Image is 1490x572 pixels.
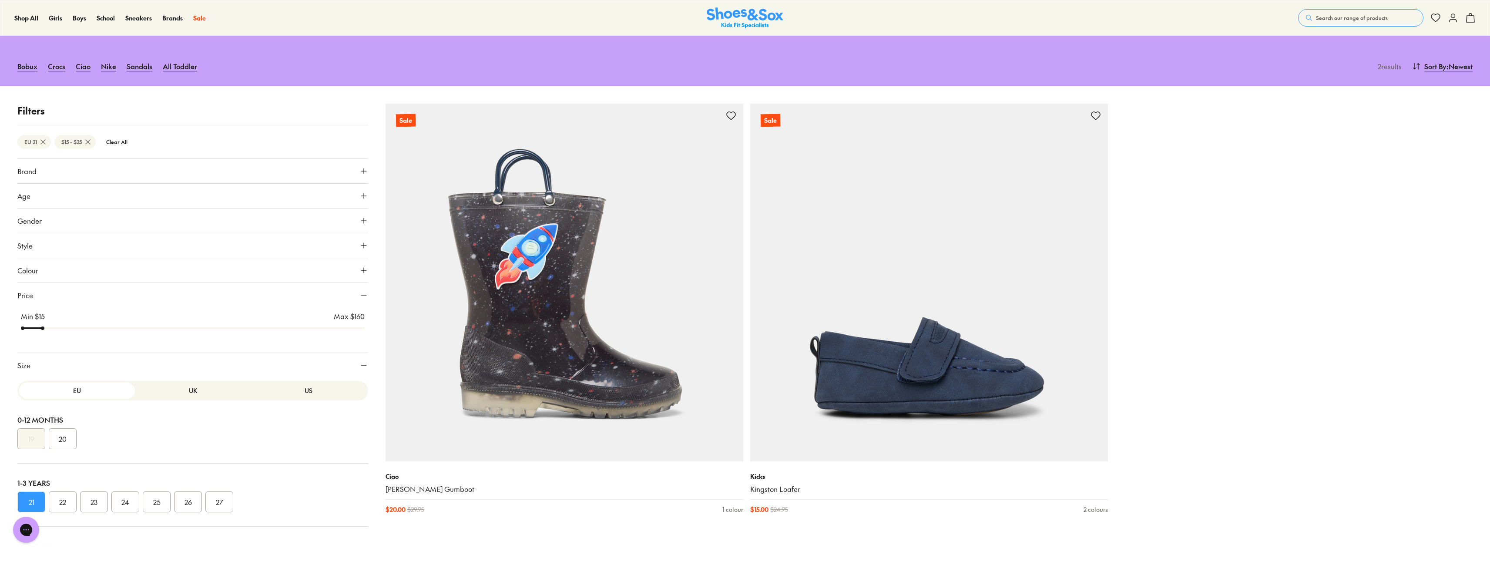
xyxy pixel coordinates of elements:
p: Sale [761,114,780,127]
a: Bobux [17,57,37,76]
p: Filters [17,104,368,118]
span: Size [17,360,30,370]
button: US [251,383,366,399]
p: Kicks [750,472,1108,481]
span: Girls [49,13,62,22]
a: Crocs [48,57,65,76]
span: Brand [17,166,37,176]
a: Kingston Loafer [750,485,1108,494]
div: 2 colours [1084,505,1108,514]
button: Price [17,283,368,307]
a: Shop All [14,13,38,23]
div: 1-3 Years [17,478,368,488]
button: Style [17,233,368,258]
button: 25 [143,491,171,512]
button: Sort By:Newest [1412,57,1473,76]
a: Sale [386,104,743,461]
span: Boys [73,13,86,22]
button: Age [17,184,368,208]
button: UK [135,383,251,399]
span: Sort By [1424,61,1446,71]
a: Boys [73,13,86,23]
a: All Toddler [163,57,197,76]
a: Sale [193,13,206,23]
span: School [97,13,115,22]
div: 0-12 Months [17,414,368,425]
a: Brands [162,13,183,23]
span: Sneakers [125,13,152,22]
iframe: Gorgias live chat messenger [9,514,44,546]
span: Shop All [14,13,38,22]
div: 1 colour [722,505,743,514]
span: Colour [17,265,38,276]
button: Search our range of products [1298,9,1423,27]
button: EU [19,383,135,399]
span: Style [17,240,33,251]
span: Gender [17,215,42,226]
a: Nike [101,57,116,76]
button: 19 [17,428,45,449]
span: Price [17,290,33,300]
button: Size [17,353,368,377]
button: 23 [80,491,108,512]
btn: $15 - $25 [54,135,96,149]
a: Girls [49,13,62,23]
btn: Clear All [99,134,134,150]
a: Sneakers [125,13,152,23]
a: School [97,13,115,23]
p: Min $ 15 [21,311,45,321]
p: 2 results [1374,61,1402,71]
span: Search our range of products [1316,14,1388,22]
button: Brand [17,159,368,183]
btn: EU 21 [17,135,51,149]
button: 24 [111,491,139,512]
button: 27 [205,491,233,512]
span: $ 29.95 [407,505,424,514]
span: Sale [193,13,206,22]
a: Shoes & Sox [707,7,783,29]
span: $ 20.00 [386,505,406,514]
span: Brands [162,13,183,22]
button: 26 [174,491,202,512]
button: Colour [17,258,368,283]
a: [PERSON_NAME] Gumboot [386,485,743,494]
span: $ 24.95 [770,505,788,514]
p: Ciao [386,472,743,481]
button: 22 [49,491,77,512]
p: Max $ 160 [334,311,365,321]
button: Gender [17,209,368,233]
p: Sale [396,114,416,127]
button: 20 [49,428,77,449]
a: Sale [750,104,1108,461]
img: SNS_Logo_Responsive.svg [707,7,783,29]
span: $ 15.00 [750,505,768,514]
span: : Newest [1446,61,1473,71]
a: Sandals [127,57,152,76]
button: 21 [17,491,45,512]
span: Age [17,191,30,201]
a: Ciao [76,57,91,76]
